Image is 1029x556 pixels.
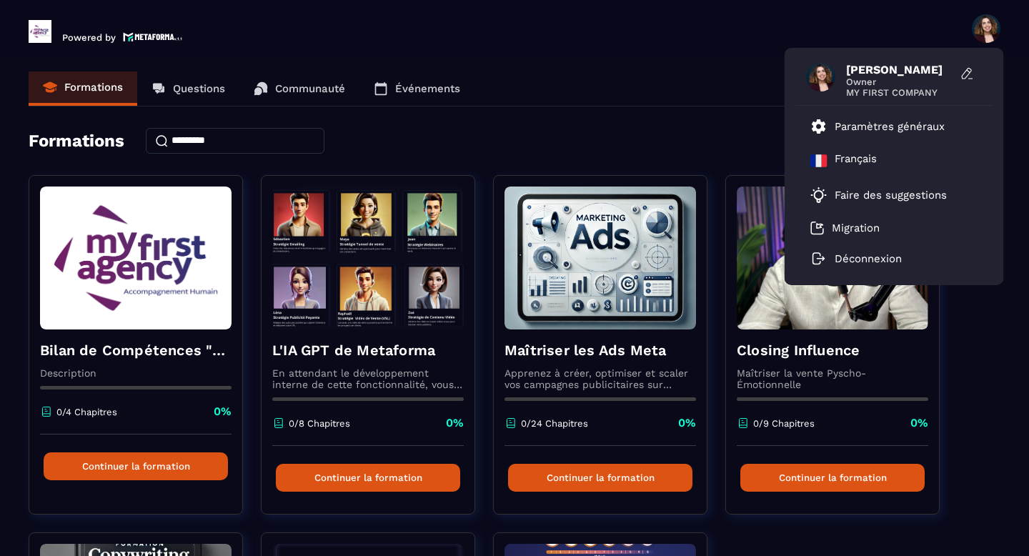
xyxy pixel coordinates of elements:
[272,187,464,329] img: formation-background
[261,175,493,532] a: formation-backgroundL'IA GPT de MetaformaEn attendant le développement interne de cette fonctionn...
[276,464,460,492] button: Continuer la formation
[725,175,958,532] a: formation-backgroundClosing InfluenceMaîtriser la vente Pyscho-Émotionnelle0/9 Chapitres0%Continu...
[846,87,953,98] span: MY FIRST COMPANY
[835,120,945,133] p: Paramètres généraux
[832,222,880,234] p: Migration
[123,31,183,43] img: logo
[214,404,232,420] p: 0%
[239,71,359,106] a: Communauté
[835,252,902,265] p: Déconnexion
[846,63,953,76] span: [PERSON_NAME]
[56,407,117,417] p: 0/4 Chapitres
[678,415,696,431] p: 0%
[40,340,232,360] h4: Bilan de Compétences "BOOST My Career"
[910,415,928,431] p: 0%
[753,418,815,429] p: 0/9 Chapitres
[737,187,928,329] img: formation-background
[40,367,232,379] p: Description
[29,71,137,106] a: Formations
[810,187,960,204] a: Faire des suggestions
[508,464,692,492] button: Continuer la formation
[29,20,51,43] img: logo-branding
[29,131,124,151] h4: Formations
[504,187,696,329] img: formation-background
[846,76,953,87] span: Owner
[62,32,116,43] p: Powered by
[29,175,261,532] a: formation-backgroundBilan de Compétences "BOOST My Career"Description0/4 Chapitres0%Continuer la ...
[740,464,925,492] button: Continuer la formation
[173,82,225,95] p: Questions
[275,82,345,95] p: Communauté
[289,418,350,429] p: 0/8 Chapitres
[493,175,725,532] a: formation-backgroundMaîtriser les Ads MetaApprenez à créer, optimiser et scaler vos campagnes pub...
[504,367,696,390] p: Apprenez à créer, optimiser et scaler vos campagnes publicitaires sur Facebook et Instagram.
[737,340,928,360] h4: Closing Influence
[504,340,696,360] h4: Maîtriser les Ads Meta
[521,418,588,429] p: 0/24 Chapitres
[272,367,464,390] p: En attendant le développement interne de cette fonctionnalité, vous pouvez déjà l’utiliser avec C...
[272,340,464,360] h4: L'IA GPT de Metaforma
[835,189,947,202] p: Faire des suggestions
[40,187,232,329] img: formation-background
[359,71,474,106] a: Événements
[737,367,928,390] p: Maîtriser la vente Pyscho-Émotionnelle
[835,152,877,169] p: Français
[137,71,239,106] a: Questions
[446,415,464,431] p: 0%
[64,81,123,94] p: Formations
[44,452,228,480] button: Continuer la formation
[395,82,460,95] p: Événements
[810,118,945,135] a: Paramètres généraux
[810,221,880,235] a: Migration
